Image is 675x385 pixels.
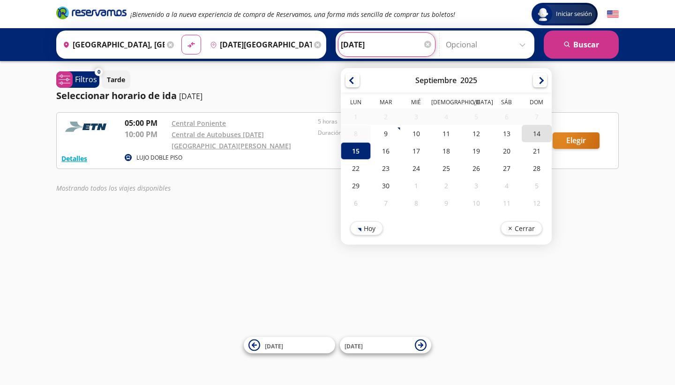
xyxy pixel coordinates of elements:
div: 10-Oct-25 [461,194,491,212]
a: Brand Logo [56,6,127,23]
button: Tarde [102,70,130,89]
p: 10:00 PM [125,129,167,140]
span: 0 [97,68,100,76]
div: 04-Sep-25 [431,108,461,125]
div: 23-Sep-25 [371,160,401,177]
div: 21-Sep-25 [522,142,552,160]
div: 19-Sep-25 [461,142,491,160]
div: 18-Sep-25 [431,142,461,160]
th: Sábado [491,98,521,108]
div: 09-Oct-25 [431,194,461,212]
p: Duración [318,129,459,137]
em: ¡Bienvenido a la nueva experiencia de compra de Reservamos, una forma más sencilla de comprar tus... [130,10,455,19]
th: Jueves [431,98,461,108]
div: 01-Sep-25 [341,108,371,125]
button: [DATE] [340,337,431,354]
th: Viernes [461,98,491,108]
span: [DATE] [345,342,363,350]
a: Central de Autobuses [DATE][GEOGRAPHIC_DATA][PERSON_NAME] [172,130,291,150]
div: 11-Sep-25 [431,125,461,142]
button: [DATE] [244,337,335,354]
p: Tarde [107,75,125,85]
div: 20-Sep-25 [491,142,521,160]
div: 25-Sep-25 [431,160,461,177]
div: 12-Oct-25 [522,194,552,212]
th: Miércoles [401,98,431,108]
div: 06-Oct-25 [341,194,371,212]
div: 11-Oct-25 [491,194,521,212]
div: 2025 [460,75,477,85]
p: Filtros [75,74,97,85]
div: 16-Sep-25 [371,142,401,160]
div: 01-Oct-25 [401,177,431,194]
button: 0Filtros [56,71,99,88]
div: 12-Sep-25 [461,125,491,142]
p: Seleccionar horario de ida [56,89,177,103]
em: Mostrando todos los viajes disponibles [56,184,171,192]
th: Domingo [522,98,552,108]
p: [DATE] [179,91,202,102]
div: 13-Sep-25 [491,125,521,142]
div: 27-Sep-25 [491,160,521,177]
a: Central Poniente [172,119,226,128]
button: Hoy [350,221,383,235]
div: 08-Oct-25 [401,194,431,212]
span: Iniciar sesión [552,9,596,19]
button: Elegir [553,132,600,149]
div: 02-Sep-25 [371,108,401,125]
div: 14-Sep-25 [522,125,552,142]
div: 30-Sep-25 [371,177,401,194]
div: 09-Sep-25 [371,125,401,142]
input: Buscar Destino [206,33,312,56]
i: Brand Logo [56,6,127,20]
div: 03-Sep-25 [401,108,431,125]
span: [DATE] [265,342,283,350]
div: 05-Sep-25 [461,108,491,125]
button: Detalles [61,154,87,163]
div: Septiembre [415,75,457,85]
button: English [607,8,619,20]
div: 07-Oct-25 [371,194,401,212]
div: 17-Sep-25 [401,142,431,160]
div: 03-Oct-25 [461,177,491,194]
div: 28-Sep-25 [522,160,552,177]
button: Buscar [544,31,619,59]
div: 22-Sep-25 [341,160,371,177]
input: Elegir Fecha [341,33,433,56]
div: 26-Sep-25 [461,160,491,177]
input: Buscar Origen [59,33,165,56]
div: 29-Sep-25 [341,177,371,194]
div: 10-Sep-25 [401,125,431,142]
div: 24-Sep-25 [401,160,431,177]
div: 06-Sep-25 [491,108,521,125]
input: Opcional [446,33,530,56]
div: 15-Sep-25 [341,142,371,160]
th: Lunes [341,98,371,108]
button: Cerrar [501,221,542,235]
p: 5 horas [318,117,459,126]
p: 05:00 PM [125,117,167,129]
div: 04-Oct-25 [491,177,521,194]
th: Martes [371,98,401,108]
p: LUJO DOBLE PISO [136,154,182,162]
div: 07-Sep-25 [522,108,552,125]
div: 08-Sep-25 [341,125,371,142]
div: 02-Oct-25 [431,177,461,194]
img: RESERVAMOS [61,117,113,136]
div: 05-Oct-25 [522,177,552,194]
